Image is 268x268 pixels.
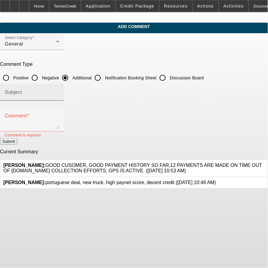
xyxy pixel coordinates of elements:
[5,24,263,29] span: Add Comment
[169,75,204,81] label: Discussion Board
[120,4,155,8] span: Credit Package
[71,75,92,81] label: Additional
[5,36,32,40] mat-label: Select Category
[116,0,159,12] button: Credit Package
[5,90,22,95] mat-label: Subject
[3,163,262,174] span: GOOD CUSOMER, GOOD PAYMENT HISTORY SO FAR,12 PAYMENTS ARE MADE ON TIME OUT OF [DOMAIN_NAME] COLLE...
[5,113,27,118] mat-label: Comment
[224,4,244,8] span: Activities
[197,4,214,8] span: Actions
[104,75,157,81] label: Notification Booking Sheet
[5,132,59,138] mat-error: Comment is required.
[81,0,115,12] button: Application
[193,0,219,12] button: Actions
[3,163,46,168] b: [PERSON_NAME]:
[3,180,46,185] b: [PERSON_NAME]:
[219,0,249,12] button: Activities
[41,75,59,81] label: Negative
[5,41,23,46] span: General
[86,4,110,8] span: Application
[3,180,216,185] span: portuguese deal, new truck, high paynet score, decent credit ([DATE] 10:48 AM)
[160,0,192,12] button: Resources
[12,75,29,81] label: Positive
[164,4,188,8] span: Resources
